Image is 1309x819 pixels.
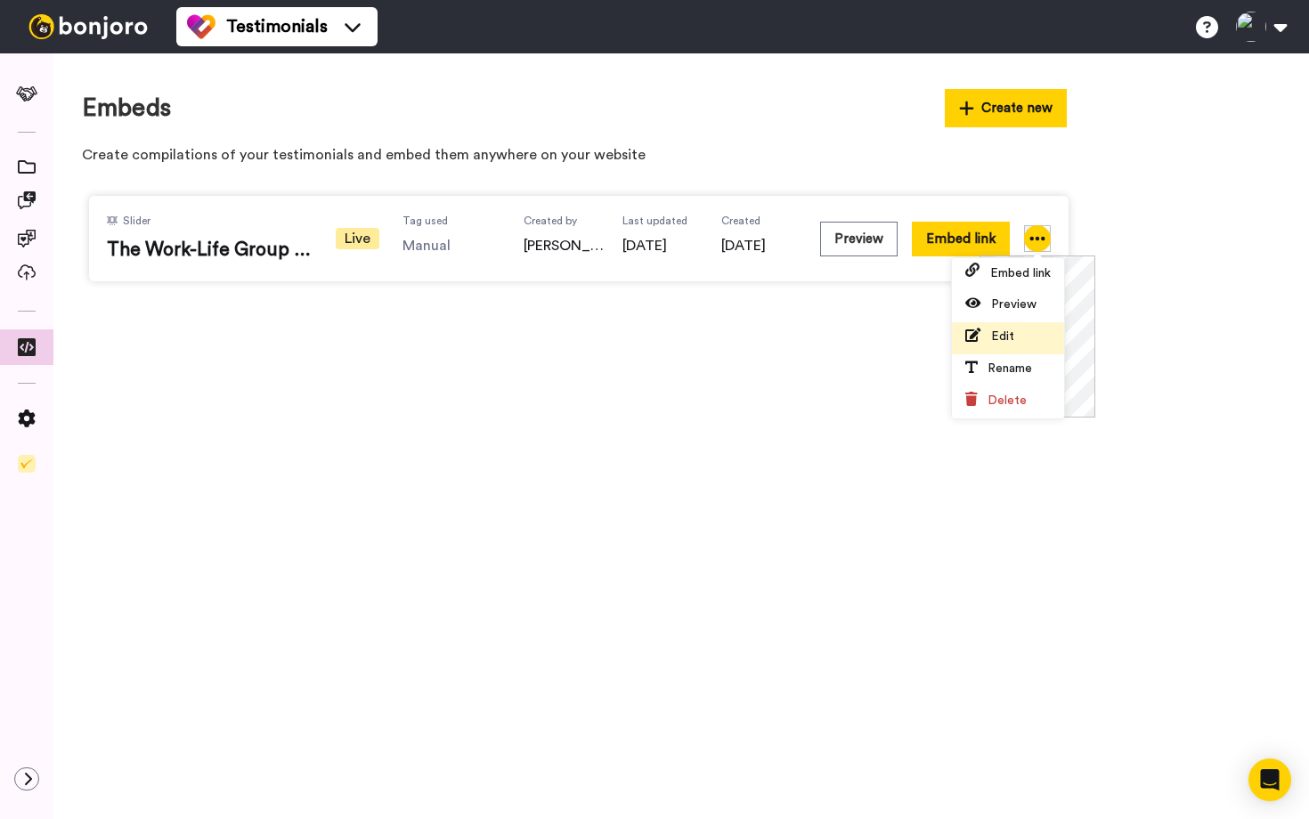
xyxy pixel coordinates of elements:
[82,145,1067,166] p: Create compilations of your testimonials and embed them anywhere on your website
[988,362,1032,375] span: Rename
[107,237,312,264] span: The Work-Life Group Testimonials
[990,267,1051,280] span: Embed link
[991,298,1037,311] span: Preview
[912,222,1010,256] button: Embed link
[622,214,703,228] span: Last updated
[1248,758,1291,801] div: Open Intercom Messenger
[21,14,155,39] img: bj-logo-header-white.svg
[622,235,703,256] span: [DATE]
[336,228,379,249] span: Live
[524,214,604,228] span: Created by
[123,214,150,228] span: Slider
[82,94,171,122] h1: Embeds
[721,214,801,228] span: Created
[820,222,898,256] button: Preview
[402,214,460,228] span: Tag used
[18,455,36,473] img: Checklist.svg
[988,394,1027,407] span: Delete
[402,235,505,256] span: Manual
[991,330,1014,343] span: Edit
[721,235,801,256] span: [DATE]
[945,89,1068,127] button: Create new
[524,235,604,256] span: [PERSON_NAME]
[226,14,328,39] span: Testimonials
[187,12,215,41] img: tm-color.svg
